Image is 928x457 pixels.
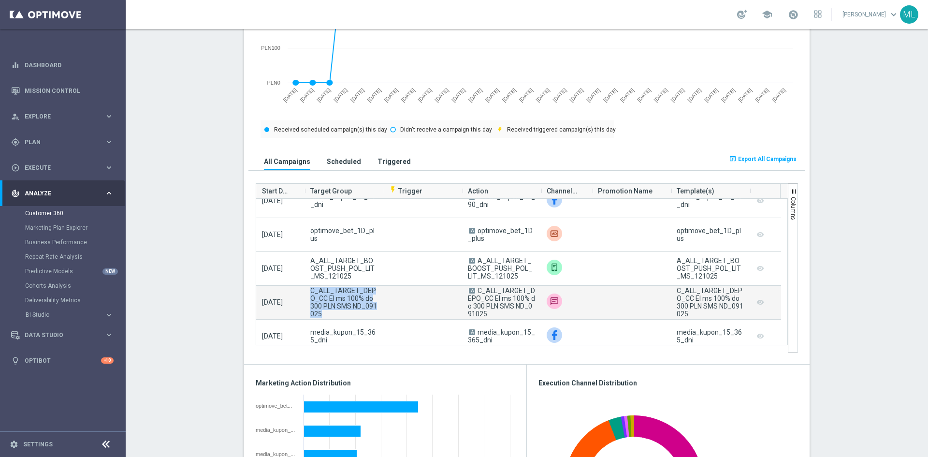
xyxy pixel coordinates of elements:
div: BI Studio [25,308,125,322]
button: gps_fixed Plan keyboard_arrow_right [11,138,114,146]
button: BI Studio keyboard_arrow_right [25,311,114,319]
div: ML [900,5,918,24]
text: Received scheduled campaign(s) this day [274,126,387,133]
div: Analyze [11,189,104,198]
span: Target Group [310,181,352,201]
h3: Scheduled [327,157,361,166]
span: [DATE] [262,298,283,306]
span: A [469,228,475,234]
i: keyboard_arrow_right [104,330,114,339]
div: media_kupon_15_90_dni [256,427,297,433]
span: [DATE] [262,197,283,205]
div: play_circle_outline Execute keyboard_arrow_right [11,164,114,172]
i: lightbulb [11,356,20,365]
span: Execute [25,165,104,171]
text: [DATE] [568,87,584,103]
a: Business Performance [25,238,101,246]
span: BI Studio [26,312,95,318]
span: Channel(s) [547,181,579,201]
text: [DATE] [535,87,551,103]
div: Execute [11,163,104,172]
span: A [469,288,475,294]
text: Didn't receive a campaign this day [400,126,492,133]
text: [DATE] [619,87,635,103]
span: media_kupon_15_365_dni [310,328,377,344]
div: A_ALL_TARGET_BOOST_PUSH_POL_LIT_MS_121025 [677,257,744,280]
button: Data Studio keyboard_arrow_right [11,331,114,339]
text: [DATE] [383,87,399,103]
text: [DATE] [720,87,736,103]
span: Plan [25,139,104,145]
div: NEW [102,268,118,275]
text: [DATE] [518,87,534,103]
span: A_ALL_TARGET_BOOST_PUSH_POL_LIT_MS_121025 [468,257,532,280]
span: C_ALL_TARGET_DEPO_CC El ms 100% do 300 PLN SMS ND_091025 [310,287,377,318]
i: keyboard_arrow_right [104,163,114,172]
span: Trigger [389,187,422,195]
text: [DATE] [686,87,702,103]
button: Mission Control [11,87,114,95]
a: Deliverability Metrics [25,296,101,304]
text: [DATE] [366,87,382,103]
text: [DATE] [754,87,770,103]
span: optimove_bet_1D_plus [310,227,377,242]
i: keyboard_arrow_right [104,310,114,320]
div: Dashboard [11,52,114,78]
text: PLN0 [267,80,280,86]
div: equalizer Dashboard [11,61,114,69]
span: keyboard_arrow_down [888,9,899,20]
button: person_search Explore keyboard_arrow_right [11,113,114,120]
span: A_ALL_TARGET_BOOST_PUSH_POL_LIT_MS_121025 [310,257,377,280]
span: Action [468,181,488,201]
div: +10 [101,357,114,364]
i: flash_on [389,186,397,193]
h3: All Campaigns [264,157,310,166]
text: [DATE] [501,87,517,103]
text: [DATE] [299,87,315,103]
img: Criteo [547,226,562,241]
span: Export All Campaigns [738,156,797,162]
h3: Triggered [377,157,411,166]
i: keyboard_arrow_right [104,112,114,121]
a: Repeat Rate Analysis [25,253,101,261]
button: open_in_browser Export All Campaigns [727,152,798,166]
div: Customer 360 [25,206,125,221]
span: media_kupon_15_90_dni [310,193,377,208]
i: keyboard_arrow_right [104,189,114,198]
img: SMS [547,294,562,309]
div: XtremePush [547,260,562,275]
span: school [762,9,772,20]
span: [DATE] [262,332,283,340]
div: Mission Control [11,78,114,103]
div: Facebook Custom Audience [547,192,562,207]
span: Template(s) [677,181,714,201]
a: Dashboard [25,52,114,78]
div: Business Performance [25,235,125,250]
span: A [469,329,475,335]
h3: Execution Channel Distribution [538,379,798,387]
i: settings [10,440,18,449]
div: Deliverability Metrics [25,293,125,308]
text: [DATE] [450,87,466,103]
text: [DATE] [333,87,348,103]
span: optimove_bet_1D_plus [468,227,533,242]
a: Predictive Models [25,267,101,275]
text: Received triggered campaign(s) this day [507,126,616,133]
span: A [469,258,475,264]
text: [DATE] [636,87,652,103]
div: Cohorts Analysis [25,279,125,293]
a: Customer 360 [25,209,101,217]
text: [DATE] [602,87,618,103]
text: [DATE] [417,87,433,103]
text: [DATE] [551,87,567,103]
div: Optibot [11,348,114,373]
button: track_changes Analyze keyboard_arrow_right [11,190,114,197]
div: Plan [11,138,104,147]
button: Triggered [375,152,413,170]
